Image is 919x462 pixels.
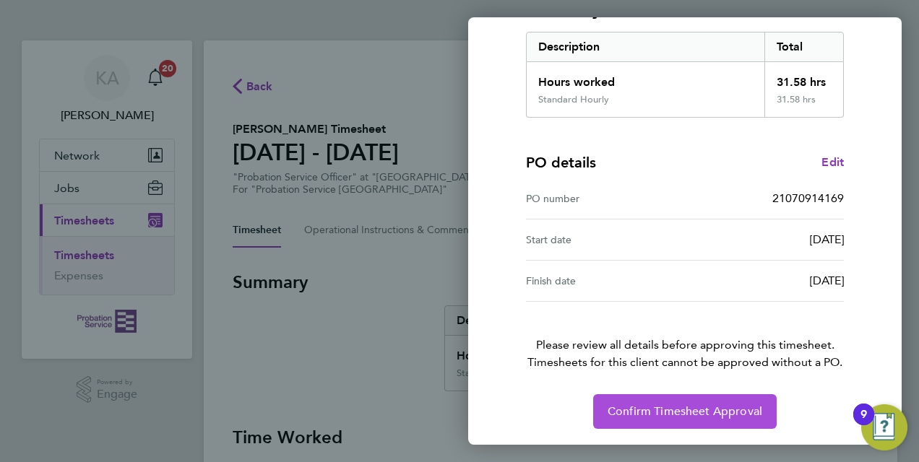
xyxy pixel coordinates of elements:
span: Timesheets for this client cannot be approved without a PO. [509,354,861,371]
h4: PO details [526,152,596,173]
button: Confirm Timesheet Approval [593,394,777,429]
button: Open Resource Center, 9 new notifications [861,404,907,450]
div: Finish date [526,272,685,289]
div: Standard Hourly [538,94,609,105]
div: 31.58 hrs [764,62,844,94]
p: Please review all details before approving this timesheet. [509,302,861,371]
div: [DATE] [685,272,844,289]
div: Summary of 04 - 10 Aug 2025 [526,32,844,118]
div: [DATE] [685,231,844,248]
div: 31.58 hrs [764,94,844,117]
div: PO number [526,190,685,207]
div: Hours worked [527,62,764,94]
div: Total [764,32,844,61]
span: Edit [821,155,844,169]
div: 9 [860,414,867,433]
span: 21070914169 [772,191,844,205]
a: Edit [821,154,844,171]
div: Start date [526,231,685,248]
span: Confirm Timesheet Approval [608,404,762,419]
div: Description [527,32,764,61]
